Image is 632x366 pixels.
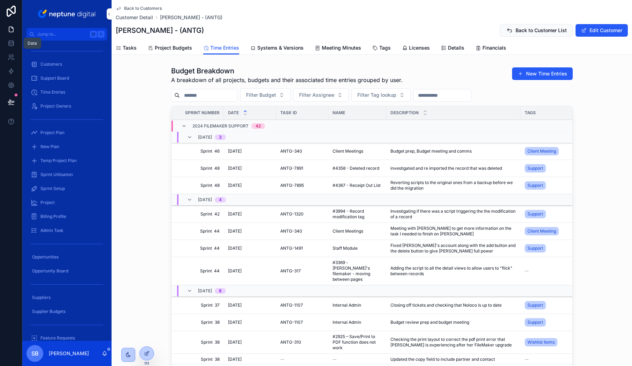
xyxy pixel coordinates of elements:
span: Sprint 46 [180,148,220,154]
span: [DATE] [228,211,242,217]
span: Sprint Setup [40,186,65,191]
span: Client Meeting [527,148,556,154]
span: Customer Detail [116,14,153,21]
a: Client Meeting [525,147,559,155]
span: Closing off tickets and checking that Noloco is up to date [390,302,502,308]
a: Support [525,318,546,327]
span: [DATE] [198,288,212,294]
span: Support [527,183,543,188]
span: Updated the copy field to include partner and contact [390,357,495,362]
span: Fixed [PERSON_NAME]'s account along with the add button and the delete button to give [PERSON_NAM... [390,243,516,254]
span: #4367 - Receipt Out List [333,183,381,188]
button: Select Button [293,88,349,102]
span: ANTG-310 [280,339,301,345]
span: Licenses [409,44,430,51]
span: Suppliers [32,295,51,300]
span: Date [228,110,239,116]
span: -- [525,268,529,274]
span: [DATE] [228,302,242,308]
span: Checking the print layout to correct the pdf print error that [PERSON_NAME] is experiencing after... [390,337,516,348]
span: Support [527,166,543,171]
span: Meeting Minutes [322,44,361,51]
img: App logo [37,8,98,20]
span: Support [527,302,543,308]
a: Project Budgets [148,42,192,56]
span: Sprint Utilisation [40,172,73,177]
span: Temp Project Plan [40,158,77,163]
button: Edit Customer [576,24,628,37]
span: #2925 – Save/Print to PDF function does not work [333,334,382,351]
a: Support [525,164,546,173]
span: Filter Tag lookup [357,91,396,98]
span: Budget prep, Budget meeting and comms [390,148,472,154]
span: [DATE] [228,228,242,234]
span: Time Entries [210,44,239,51]
a: Billing Profile [26,210,107,223]
div: 42 [256,123,261,129]
span: Tags [525,110,536,116]
a: Financials [475,42,506,56]
a: Meeting Minutes [315,42,361,56]
span: Project Budgets [155,44,192,51]
span: ANTG-340 [280,228,302,234]
span: Admin Task [40,228,63,233]
h1: Budget Breakdown [171,66,403,76]
span: Feature Requests [40,335,75,341]
span: [DATE] [228,166,242,171]
a: Temp Project Plan [26,154,107,167]
span: Tags [379,44,391,51]
a: Licenses [402,42,430,56]
div: 4 [219,197,222,203]
span: Customers [40,61,62,67]
a: Opportunities [26,251,107,263]
a: Time Entries [26,86,107,98]
span: Financials [482,44,506,51]
span: SB [31,349,39,358]
span: Back to Customer List [516,27,567,34]
span: [DATE] [228,183,242,188]
a: Project Plan [26,126,107,139]
span: Tasks [123,44,137,51]
span: [DATE] [198,134,212,140]
a: Tags [372,42,391,56]
a: Back to Customers [116,6,162,11]
span: Internal Admin [333,302,361,308]
span: -- [525,357,529,362]
span: Sprint 38 [180,320,220,325]
span: Sprint 44 [180,246,220,251]
span: -- [280,357,284,362]
p: [PERSON_NAME] [49,350,89,357]
span: ANTG-1491 [280,246,303,251]
a: Support [525,244,546,252]
button: Back to Customer List [500,24,573,37]
span: #3369 - [PERSON_NAME]'s filemaker - moving between pages [333,260,382,282]
span: Project Plan [40,130,64,136]
span: ANTG-317 [280,268,301,274]
span: Filter Assignee [299,91,334,98]
a: Admin Task [26,224,107,237]
a: [PERSON_NAME] - (ANTG) [160,14,222,21]
a: Feature Requests [26,332,107,344]
span: Wishlist Items [527,339,555,345]
a: Details [441,42,464,56]
span: #4358 - Deleted record [333,166,379,171]
span: Sprint 38 [180,339,220,345]
span: [DATE] [228,148,242,154]
a: Systems & Versions [250,42,304,56]
span: Sprint 44 [180,228,220,234]
span: ANTG-1107 [280,302,303,308]
div: Data [28,41,37,46]
a: Support [525,301,546,309]
span: Sprint 48 [180,183,220,188]
a: Wishlist Items [525,338,557,346]
span: Sprint Number [185,110,220,116]
a: Time Entries [203,42,239,55]
span: Sprint 37 [180,302,220,308]
div: scrollable content [22,41,112,341]
span: Project Owners [40,103,71,109]
a: Support [525,181,546,190]
span: Sprint 42 [180,211,220,217]
span: ANTG-7891 [280,166,303,171]
span: Reverting scripts to the original ones from a backup before we did the migration [390,180,516,191]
